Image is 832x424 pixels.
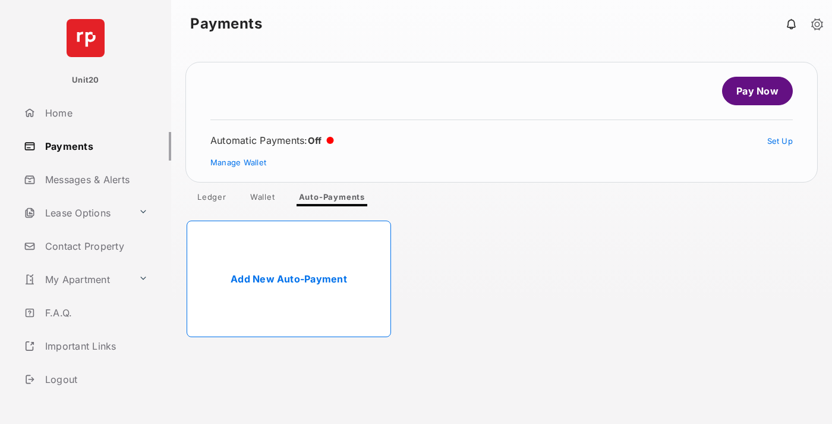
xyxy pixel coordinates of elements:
[19,132,171,161] a: Payments
[210,158,266,167] a: Manage Wallet
[19,365,171,394] a: Logout
[241,192,285,206] a: Wallet
[67,19,105,57] img: svg+xml;base64,PHN2ZyB4bWxucz0iaHR0cDovL3d3dy53My5vcmcvMjAwMC9zdmciIHdpZHRoPSI2NCIgaGVpZ2h0PSI2NC...
[19,265,134,294] a: My Apartment
[72,74,99,86] p: Unit20
[19,232,171,260] a: Contact Property
[19,199,134,227] a: Lease Options
[19,332,153,360] a: Important Links
[767,136,793,146] a: Set Up
[19,165,171,194] a: Messages & Alerts
[188,192,236,206] a: Ledger
[187,221,391,337] a: Add New Auto-Payment
[210,134,334,146] div: Automatic Payments :
[19,99,171,127] a: Home
[190,17,262,31] strong: Payments
[19,299,171,327] a: F.A.Q.
[308,135,322,146] span: Off
[289,192,374,206] a: Auto-Payments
